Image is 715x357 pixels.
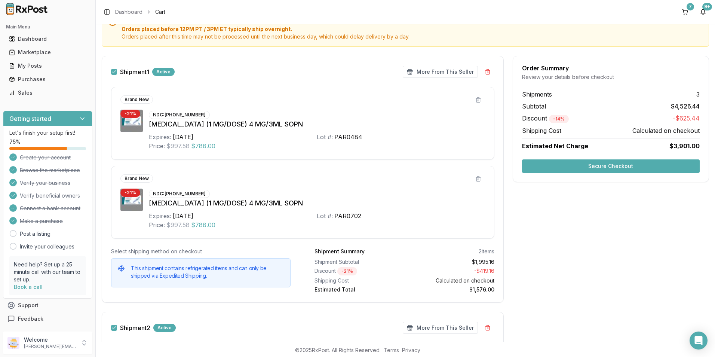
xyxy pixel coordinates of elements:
h2: Main Menu [6,24,89,30]
div: Marketplace [9,49,86,56]
h5: This shipment contains refrigerated items and can only be shipped via Expedited Shipping. [131,265,284,280]
div: 2 items [479,248,494,255]
img: Ozempic (1 MG/DOSE) 4 MG/3ML SOPN [120,189,143,211]
button: Dashboard [3,33,92,45]
span: -$625.44 [673,114,700,123]
div: Dashboard [9,35,86,43]
a: Post a listing [20,230,50,238]
div: Review your details before checkout [522,73,700,81]
button: Sales [3,87,92,99]
div: Brand New [120,95,153,104]
label: Shipment 2 [120,325,150,331]
a: Invite your colleagues [20,243,74,250]
p: Welcome [24,336,76,344]
span: $997.58 [166,141,190,150]
a: Terms [384,347,399,353]
a: Dashboard [115,8,142,16]
div: $1,576.00 [407,286,494,293]
button: More From This Seller [403,66,478,78]
span: Orders placed after this time may not be processed until the next business day, which could delay... [122,33,703,40]
span: $997.58 [166,220,190,229]
button: Feedback [3,312,92,326]
a: Marketplace [6,46,89,59]
div: [MEDICAL_DATA] (1 MG/DOSE) 4 MG/3ML SOPN [149,198,485,208]
div: Shipping Cost [314,277,401,284]
div: Active [152,68,175,76]
div: Calculated on checkout [407,277,494,284]
a: Dashboard [6,32,89,46]
div: - $419.16 [407,267,494,275]
a: Purchases [6,73,89,86]
div: Shipment Subtotal [314,258,401,266]
span: Discount [522,115,569,122]
button: Support [3,299,92,312]
div: - 21 % [120,110,140,118]
div: Purchases [9,76,86,83]
nav: breadcrumb [115,8,165,16]
div: Sales [9,89,86,97]
button: My Posts [3,60,92,72]
div: - 14 % [549,115,569,123]
div: Open Intercom Messenger [690,332,708,350]
button: 9+ [697,6,709,18]
div: 7 [687,3,694,10]
h3: Getting started [9,114,51,123]
div: Order Summary [522,65,700,71]
div: Shipment Summary [314,248,365,255]
img: User avatar [7,337,19,349]
a: My Posts [6,59,89,73]
p: Let's finish your setup first! [9,129,86,137]
span: 75 % [9,138,21,146]
div: My Posts [9,62,86,70]
span: Verify beneficial owners [20,192,80,199]
span: $4,526.44 [671,102,700,111]
div: Lot #: [317,211,333,220]
div: PAR0702 [334,211,361,220]
div: Brand New [120,174,153,183]
a: Book a call [14,284,43,290]
div: Lot #: [317,132,333,141]
div: 9+ [702,3,712,10]
p: [PERSON_NAME][EMAIL_ADDRESS][DOMAIN_NAME] [24,344,76,350]
span: Shipping Cost [522,126,561,135]
div: Price: [149,141,165,150]
div: [DATE] [173,211,193,220]
button: 7 [679,6,691,18]
div: Discount [314,267,401,275]
span: Calculated on checkout [632,126,700,135]
span: Subtotal [522,102,546,111]
div: NDC: [PHONE_NUMBER] [149,190,210,198]
label: Shipment 1 [120,69,149,75]
button: Marketplace [3,46,92,58]
div: Estimated Total [314,286,401,293]
a: Sales [6,86,89,100]
div: Expires: [149,132,171,141]
img: Ozempic (1 MG/DOSE) 4 MG/3ML SOPN [120,110,143,132]
button: Secure Checkout [522,159,700,173]
div: $1,995.16 [407,258,494,266]
span: Connect a bank account [20,205,80,212]
div: PAR0484 [334,132,362,141]
span: $788.00 [191,141,215,150]
div: Price: [149,220,165,229]
img: RxPost Logo [3,3,51,15]
span: Shipments [522,90,552,99]
span: Verify your business [20,179,70,187]
div: [MEDICAL_DATA] (1 MG/DOSE) 4 MG/3ML SOPN [149,119,485,129]
span: Cart [155,8,165,16]
span: Orders placed before 12PM PT / 3PM ET typically ship overnight. [122,25,703,33]
div: - 21 % [337,267,357,275]
button: More From This Seller [403,322,478,334]
span: Browse the marketplace [20,167,80,174]
div: Active [153,324,176,332]
span: Create your account [20,154,71,161]
div: - 21 % [120,189,140,197]
p: Need help? Set up a 25 minute call with our team to set up. [14,261,82,283]
div: [DATE] [173,132,193,141]
div: Expires: [149,211,171,220]
div: Select shipping method on checkout [111,248,291,255]
a: Privacy [402,347,420,353]
span: Feedback [18,315,43,323]
button: Purchases [3,73,92,85]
